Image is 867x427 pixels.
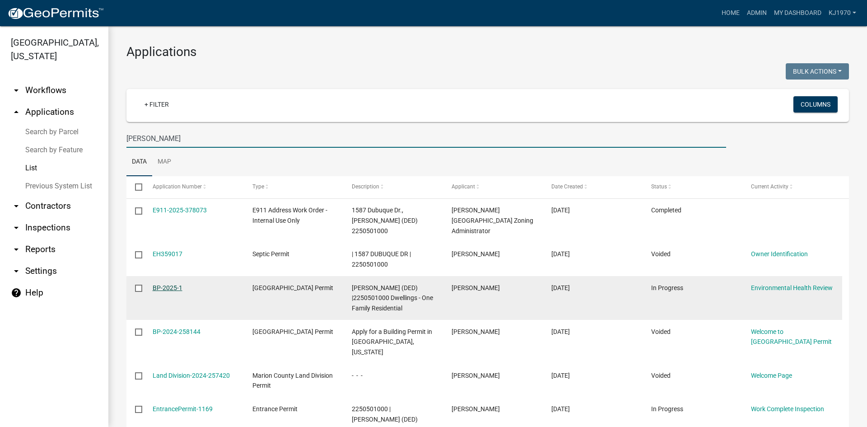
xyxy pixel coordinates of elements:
[252,328,333,335] span: Marion County Building Permit
[718,5,743,22] a: Home
[137,96,176,113] a: + Filter
[252,284,333,291] span: Marion County Building Permit
[786,63,849,80] button: Bulk Actions
[153,405,213,413] a: EntrancePermit-1169
[11,266,22,277] i: arrow_drop_down
[153,250,182,258] a: EH359017
[352,284,433,312] span: Grier, Jordan (DED) |2250501000 Dwellings - One Family Residential
[153,284,182,291] a: BP-2025-1
[352,405,418,423] span: 2250501000 | Grier, Jordan (DED)
[352,250,411,268] span: | 1587 DUBUQUE DR | 2250501000
[11,222,22,233] i: arrow_drop_down
[651,183,667,190] span: Status
[651,206,681,214] span: Completed
[452,328,500,335] span: Ted A Grier
[352,372,363,379] span: - - -
[551,372,570,379] span: 05/09/2024
[343,176,443,198] datatable-header-cell: Description
[352,183,379,190] span: Description
[252,206,327,224] span: E911 Address Work Order - Internal Use Only
[153,372,230,379] a: Land Division-2024-257420
[152,148,177,177] a: Map
[751,372,792,379] a: Welcome Page
[126,129,726,148] input: Search for applications
[126,44,849,60] h3: Applications
[252,183,264,190] span: Type
[751,250,808,258] a: Owner Identification
[243,176,343,198] datatable-header-cell: Type
[793,96,838,113] button: Columns
[651,405,683,413] span: In Progress
[126,148,152,177] a: Data
[452,250,500,258] span: Ted A Grier
[651,372,671,379] span: Voided
[352,328,432,356] span: Apply for a Building Permit in Marion County, Iowa
[551,284,570,291] span: 01/03/2025
[825,5,860,22] a: kj1970
[751,284,833,291] a: Environmental Health Review
[126,176,144,198] datatable-header-cell: Select
[252,250,289,258] span: Septic Permit
[651,284,683,291] span: In Progress
[11,244,22,255] i: arrow_drop_down
[452,372,500,379] span: Ted A Grier
[153,328,200,335] a: BP-2024-258144
[153,206,207,214] a: E911-2025-378073
[551,405,570,413] span: 04/29/2024
[452,183,475,190] span: Applicant
[751,405,824,413] a: Work Complete Inspection
[153,183,202,190] span: Application Number
[743,5,770,22] a: Admin
[551,183,583,190] span: Date Created
[144,176,243,198] datatable-header-cell: Application Number
[11,201,22,211] i: arrow_drop_down
[452,405,500,413] span: Ted A Grier
[11,287,22,298] i: help
[551,206,570,214] span: 02/18/2025
[551,328,570,335] span: 05/12/2024
[643,176,742,198] datatable-header-cell: Status
[742,176,842,198] datatable-header-cell: Current Activity
[770,5,825,22] a: My Dashboard
[11,85,22,96] i: arrow_drop_down
[551,250,570,258] span: 01/03/2025
[352,206,418,235] span: 1587 Dubuque Dr., Otley Grier, Jordan (DED) 2250501000
[651,328,671,335] span: Voided
[252,405,298,413] span: Entrance Permit
[443,176,543,198] datatable-header-cell: Applicant
[543,176,643,198] datatable-header-cell: Date Created
[452,206,533,235] span: Melissa Poffenbarger- Marion County Zoning Administrator
[751,328,832,346] a: Welcome to [GEOGRAPHIC_DATA] Permit
[11,107,22,117] i: arrow_drop_up
[751,183,788,190] span: Current Activity
[651,250,671,258] span: Voided
[452,284,500,291] span: Ted A Grier
[252,372,333,389] span: Marion County Land Division Permit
